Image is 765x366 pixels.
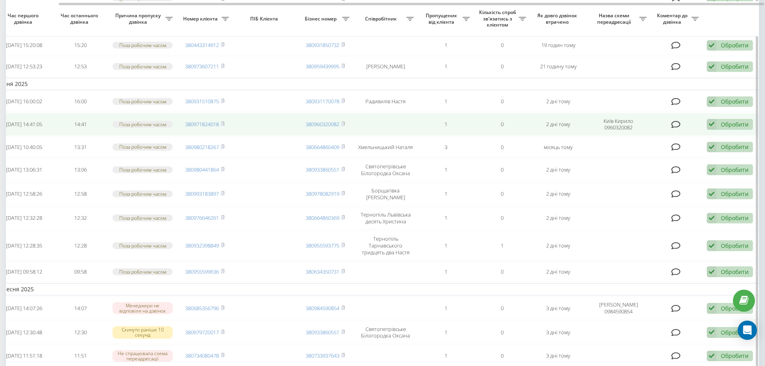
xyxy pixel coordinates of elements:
[530,92,586,111] td: 2 дні тому
[112,42,173,49] div: Поза робочим часом
[112,268,173,275] div: Поза робочим часом
[185,352,219,359] a: 380734080478
[52,57,108,76] td: 12:53
[306,121,339,128] a: 380960320082
[185,143,219,151] a: 380980218267
[418,207,474,229] td: 1
[112,350,173,362] div: Не спрацювала схема переадресації
[185,98,219,105] a: 380931510875
[474,207,530,229] td: 0
[418,92,474,111] td: 1
[353,321,418,344] td: Святопетрівське Білогородка Оксана
[721,214,749,222] div: Обробити
[52,321,108,344] td: 12:30
[721,41,749,49] div: Обробити
[474,137,530,157] td: 0
[185,63,219,70] a: 380973607211
[112,302,173,314] div: Менеджери не відповіли на дзвінок
[353,207,418,229] td: Тернопіль Львівська десять Христина
[353,183,418,205] td: Борщагівка [PERSON_NAME]
[721,143,749,151] div: Обробити
[418,262,474,282] td: 1
[530,158,586,181] td: 2 дні тому
[474,113,530,135] td: 0
[537,12,580,25] span: Як довго дзвінок втрачено
[112,166,173,173] div: Поза робочим часом
[112,143,173,150] div: Поза робочим часом
[52,137,108,157] td: 13:31
[52,207,108,229] td: 12:32
[306,98,339,105] a: 380931170078
[530,35,586,55] td: 19 годин тому
[418,113,474,135] td: 1
[721,329,749,336] div: Обробити
[530,137,586,157] td: місяць тому
[530,207,586,229] td: 2 дні тому
[474,92,530,111] td: 0
[474,262,530,282] td: 0
[306,166,339,173] a: 380933860551
[418,231,474,260] td: 1
[474,297,530,319] td: 0
[590,12,639,25] span: Назва схеми переадресації
[306,268,339,275] a: 380634350731
[474,183,530,205] td: 0
[306,214,339,221] a: 380664860369
[655,12,692,25] span: Коментар до дзвінка
[52,158,108,181] td: 13:06
[306,242,339,249] a: 380955593775
[418,35,474,55] td: 1
[738,321,757,340] div: Open Intercom Messenger
[530,183,586,205] td: 2 дні тому
[185,190,219,197] a: 380993183897
[530,231,586,260] td: 2 дні тому
[530,262,586,282] td: 2 дні тому
[418,158,474,181] td: 1
[112,326,173,338] div: Скинуто раніше 10 секунд
[112,215,173,221] div: Поза робочим часом
[353,137,418,157] td: Хмельницький Наталя
[418,183,474,205] td: 1
[185,166,219,173] a: 380980441864
[586,297,651,319] td: [PERSON_NAME] 0984590854
[306,305,339,312] a: 380984590854
[52,183,108,205] td: 12:58
[306,190,339,197] a: 380978082919
[353,92,418,111] td: Радивилів Настя
[306,329,339,336] a: 380933860551
[478,9,519,28] span: Кількість спроб зв'язатись з клієнтом
[240,16,290,22] span: ПІБ Клієнта
[474,321,530,344] td: 0
[112,12,165,25] span: Причина пропуску дзвінка
[306,41,339,49] a: 380931850732
[306,352,339,359] a: 380733937643
[721,268,749,276] div: Обробити
[418,297,474,319] td: 1
[185,214,219,221] a: 380976646261
[357,16,406,22] span: Співробітник
[353,158,418,181] td: Святопетрівське Білогородка Оксана
[181,16,222,22] span: Номер клієнта
[112,121,173,128] div: Поза робочим часом
[721,63,749,70] div: Обробити
[474,231,530,260] td: 1
[185,121,219,128] a: 380971824018
[474,57,530,76] td: 0
[52,35,108,55] td: 15:20
[586,113,651,135] td: Київ Кирило 0960320082
[721,121,749,128] div: Обробити
[2,12,46,25] span: Час першого дзвінка
[52,113,108,135] td: 14:41
[530,113,586,135] td: 2 дні тому
[418,57,474,76] td: 1
[301,16,342,22] span: Бізнес номер
[52,231,108,260] td: 12:28
[530,57,586,76] td: 21 годину тому
[721,190,749,198] div: Обробити
[474,35,530,55] td: 0
[112,242,173,249] div: Поза робочим часом
[721,242,749,249] div: Обробити
[306,143,339,151] a: 380664860409
[721,98,749,105] div: Обробити
[59,12,102,25] span: Час останнього дзвінка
